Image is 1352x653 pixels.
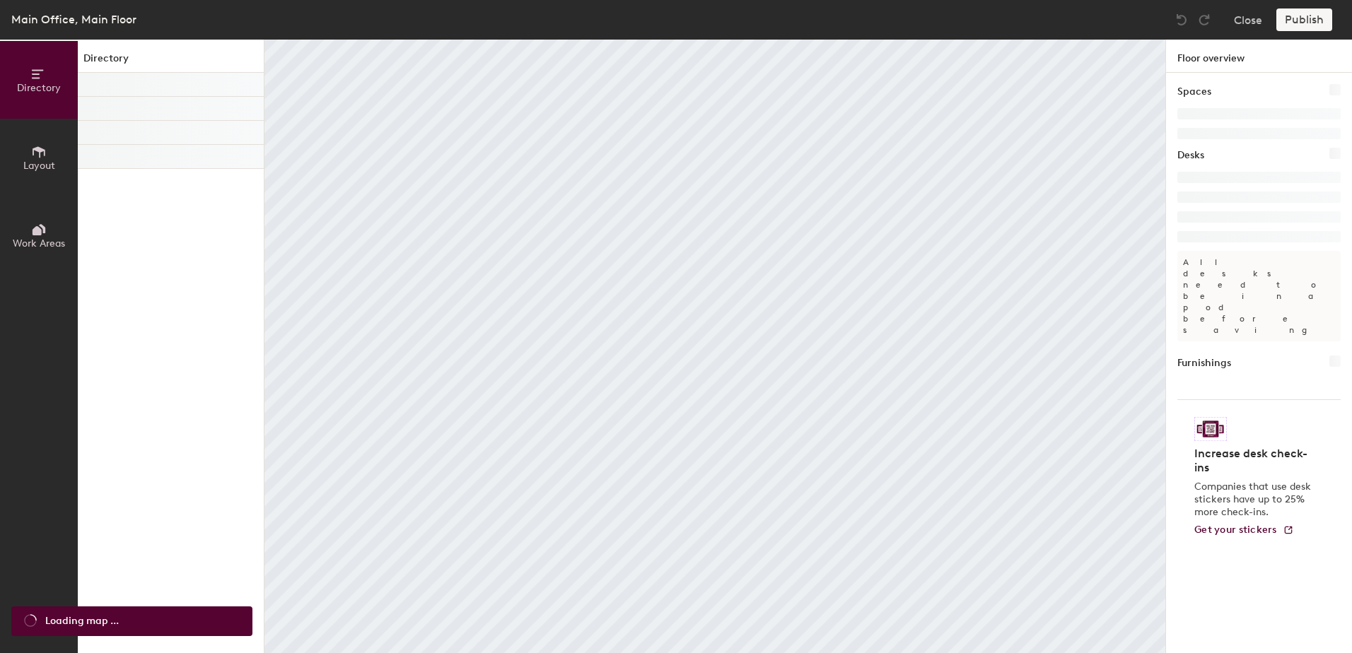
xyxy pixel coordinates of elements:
[264,40,1165,653] canvas: Map
[45,613,119,629] span: Loading map ...
[13,237,65,249] span: Work Areas
[1194,481,1315,519] p: Companies that use desk stickers have up to 25% more check-ins.
[1177,251,1341,341] p: All desks need to be in a pod before saving
[1175,13,1189,27] img: Undo
[1177,84,1211,100] h1: Spaces
[1194,447,1315,475] h4: Increase desk check-ins
[17,82,61,94] span: Directory
[1194,417,1227,441] img: Sticker logo
[1194,524,1277,536] span: Get your stickers
[1197,13,1211,27] img: Redo
[1177,355,1231,371] h1: Furnishings
[23,160,55,172] span: Layout
[1194,524,1294,536] a: Get your stickers
[1166,40,1352,73] h1: Floor overview
[1177,148,1204,163] h1: Desks
[1234,8,1262,31] button: Close
[78,51,264,73] h1: Directory
[11,11,136,28] div: Main Office, Main Floor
